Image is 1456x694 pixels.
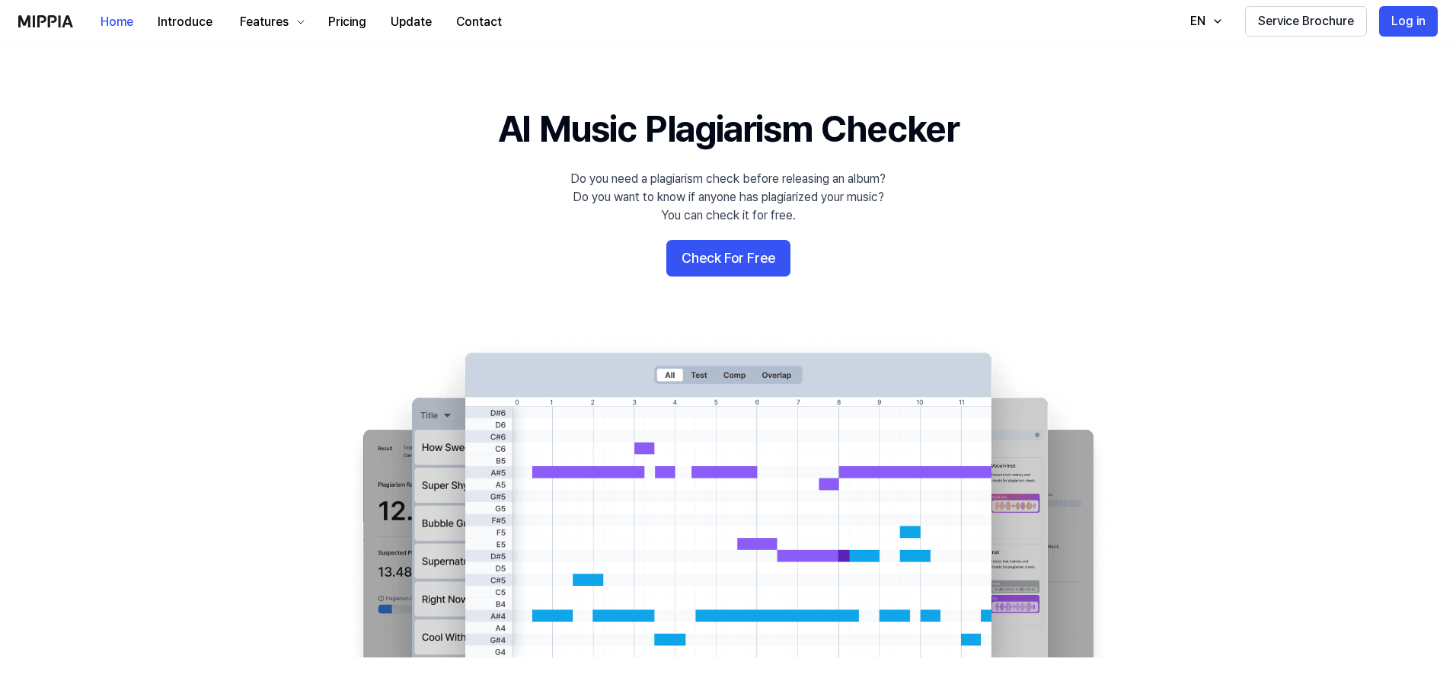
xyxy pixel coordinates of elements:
[18,15,73,27] img: logo
[378,7,444,37] button: Update
[570,170,886,225] div: Do you need a plagiarism check before releasing an album? Do you want to know if anyone has plagi...
[1245,6,1367,37] button: Service Brochure
[498,104,959,155] h1: AI Music Plagiarism Checker
[378,1,444,43] a: Update
[88,7,145,37] button: Home
[88,1,145,43] a: Home
[1175,6,1233,37] button: EN
[444,7,514,37] button: Contact
[1379,6,1438,37] button: Log in
[316,7,378,37] button: Pricing
[225,7,316,37] button: Features
[332,337,1124,657] img: main Image
[237,13,292,31] div: Features
[145,7,225,37] button: Introduce
[1187,12,1209,30] div: EN
[666,240,790,277] button: Check For Free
